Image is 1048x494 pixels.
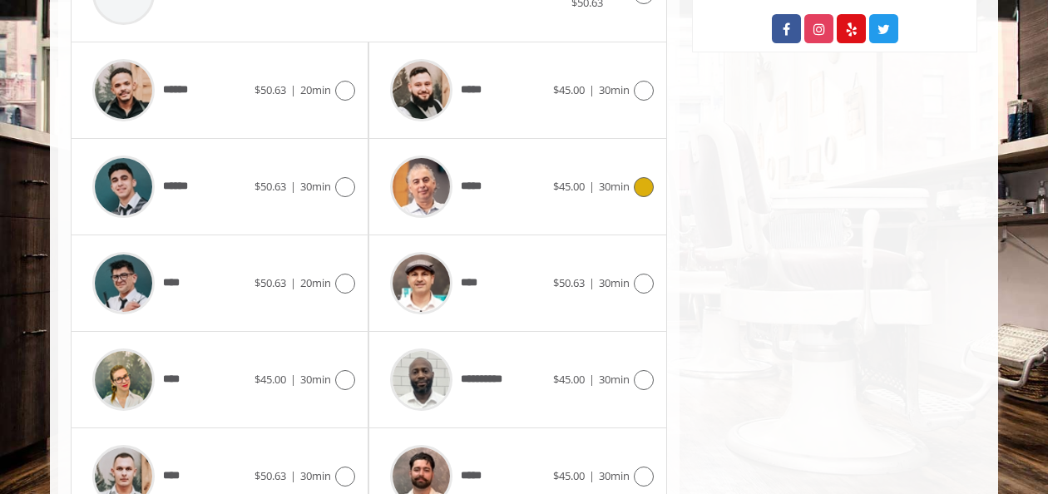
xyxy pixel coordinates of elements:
span: $45.00 [553,372,585,387]
span: 30min [599,82,630,97]
span: $45.00 [553,179,585,194]
span: | [290,372,296,387]
span: $50.63 [255,82,286,97]
span: | [290,275,296,290]
span: $45.00 [553,468,585,483]
span: | [589,179,595,194]
span: | [290,468,296,483]
span: 30min [599,275,630,290]
span: $50.63 [553,275,585,290]
span: 30min [300,468,331,483]
span: | [589,372,595,387]
span: $45.00 [553,82,585,97]
span: 30min [300,179,331,194]
span: | [290,179,296,194]
span: 20min [300,275,331,290]
span: 30min [599,372,630,387]
span: | [290,82,296,97]
span: | [589,82,595,97]
span: $45.00 [255,372,286,387]
span: 30min [599,468,630,483]
span: 30min [300,372,331,387]
span: | [589,275,595,290]
span: | [589,468,595,483]
span: 20min [300,82,331,97]
span: $50.63 [255,179,286,194]
span: $50.63 [255,275,286,290]
span: 30min [599,179,630,194]
span: $50.63 [255,468,286,483]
